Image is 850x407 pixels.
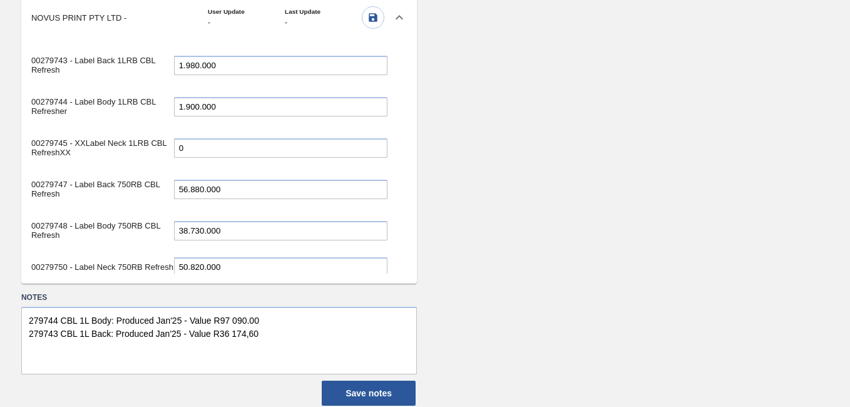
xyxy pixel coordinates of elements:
[322,381,416,406] button: Save notes
[31,262,174,272] p: 00279750 - Label Neck 750RB Refresh
[285,8,362,15] h5: Last Update
[208,8,285,15] h5: User Update
[31,180,174,198] p: 00279747 - Label Back 750RB CBL Refresh
[31,56,174,75] p: 00279743 - Label Back 1LRB CBL Refresh
[31,13,126,23] p: NOVUS PRINT PTY LTD -
[21,289,417,307] label: Notes
[285,18,362,27] span: -
[21,307,417,374] textarea: 279744 CBL 1L Body: Produced Jan'25 - Value R97 090.00 279743 CBL 1L Back: Produced Jan'25 - Valu...
[31,221,174,240] p: 00279748 - Label Body 750RB CBL Refresh
[362,6,384,29] button: Save
[31,138,174,157] p: 00279745 - XXLabel Neck 1LRB CBL RefreshXX
[208,18,285,27] span: -
[31,97,174,116] p: 00279744 - Label Body 1LRB CBL Refresher
[21,39,417,274] div: NOVUS PRINT PTY LTD -User Update-Last Update-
